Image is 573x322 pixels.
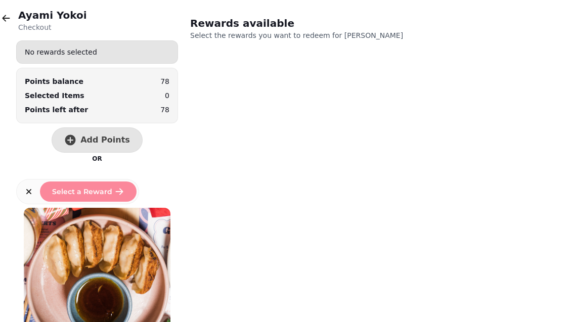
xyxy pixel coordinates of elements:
[160,76,169,86] p: 78
[160,105,169,115] p: 78
[17,43,178,61] div: No rewards selected
[25,90,84,101] p: Selected Items
[52,127,143,153] button: Add Points
[92,155,102,163] p: OR
[190,30,449,40] p: Select the rewards you want to redeem for
[40,181,137,202] button: Select a Reward
[80,136,130,144] span: Add Points
[344,31,403,39] span: [PERSON_NAME]
[165,90,169,101] p: 0
[25,76,83,86] div: Points balance
[18,22,87,32] p: Checkout
[25,105,88,115] p: Points left after
[18,8,87,22] h2: Ayami Yokoi
[190,16,384,30] h2: Rewards available
[52,188,112,195] span: Select a Reward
